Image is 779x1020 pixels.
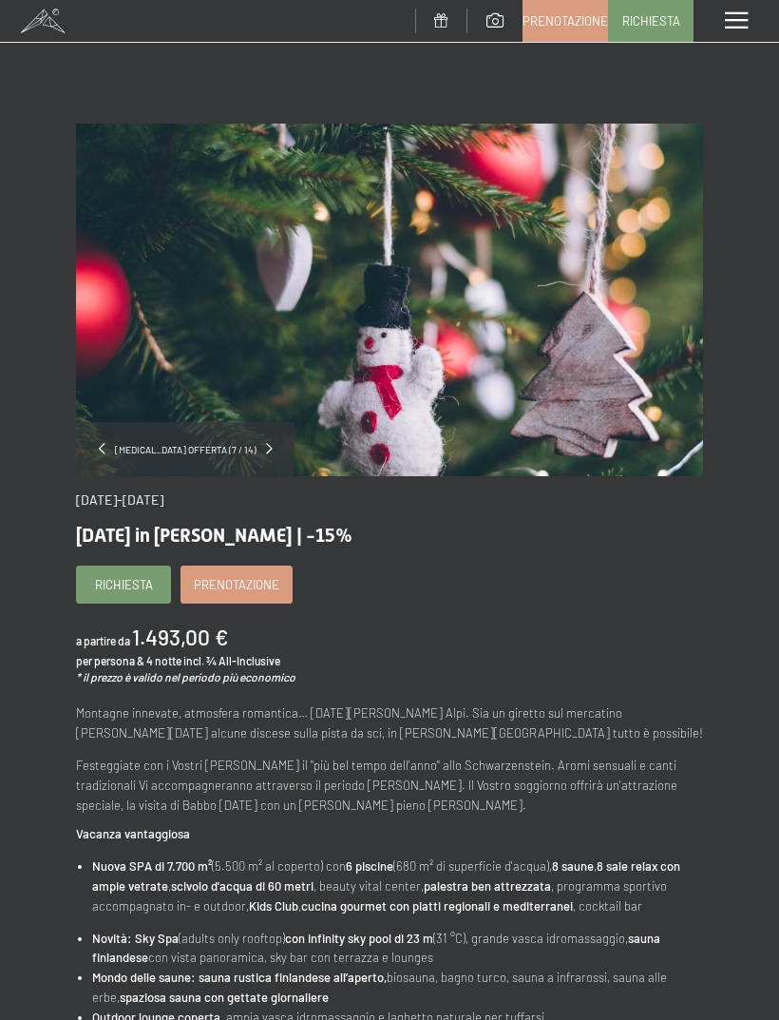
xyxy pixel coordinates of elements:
img: Natale in montagna | -15% [76,124,703,476]
p: Montagne innevate, atmosfera romantica… [DATE][PERSON_NAME] Alpi. Sia un giretto sul mercatino [P... [76,703,703,743]
li: (adults only rooftop) (31 °C), grande vasca idromassaggio, con vista panoramica, sky bar con terr... [92,929,703,969]
strong: 6 piscine [346,858,393,874]
strong: Kids Club [249,898,298,914]
b: 1.493,00 € [132,624,228,650]
strong: Nuova SPA di 7.700 m² [92,858,212,874]
a: Prenotazione [181,567,292,603]
span: Prenotazione [522,12,608,29]
span: [MEDICAL_DATA] offerta (7 / 14) [105,443,266,456]
strong: 8 sale relax con ampie vetrate [92,858,680,894]
span: Prenotazione [194,576,279,593]
strong: 8 saune [552,858,594,874]
strong: Mondo delle saune: sauna rustica finlandese all’aperto, [92,970,387,985]
span: [DATE]-[DATE] [76,491,163,508]
strong: palestra ben attrezzata [424,878,551,894]
span: a partire da [76,634,130,647]
strong: scivolo d'acqua di 60 metri [171,878,313,894]
a: Richiesta [609,1,693,41]
strong: spaziosa sauna con gettate giornaliere [120,990,329,1005]
span: Richiesta [95,576,153,593]
em: * il prezzo è valido nel periodo più economico [76,670,295,683]
strong: Novità: Sky Spa [92,931,179,946]
span: 4 notte [146,654,181,667]
span: incl. ¾ All-Inclusive [183,654,280,667]
span: per persona & [76,654,144,667]
a: Richiesta [77,567,170,603]
strong: con infinity sky pool di 23 m [285,931,433,946]
a: Prenotazione [523,1,607,41]
p: Festeggiate con i Vostri [PERSON_NAME] il "più bel tempo dell'anno" allo Schwarzenstein. Aromi se... [76,756,703,815]
strong: cucina gourmet con piatti regionali e mediterranei [301,898,573,914]
li: (5.500 m² al coperto) con (680 m² di superficie d'acqua), , , , beauty vital center, , programma ... [92,856,703,915]
strong: Vacanza vantaggiosa [76,826,190,841]
span: Richiesta [622,12,680,29]
li: biosauna, bagno turco, sauna a infrarossi, sauna alle erbe, [92,968,703,1008]
span: [DATE] in [PERSON_NAME] | -15% [76,524,352,547]
span: Consenso marketing* [205,555,349,574]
